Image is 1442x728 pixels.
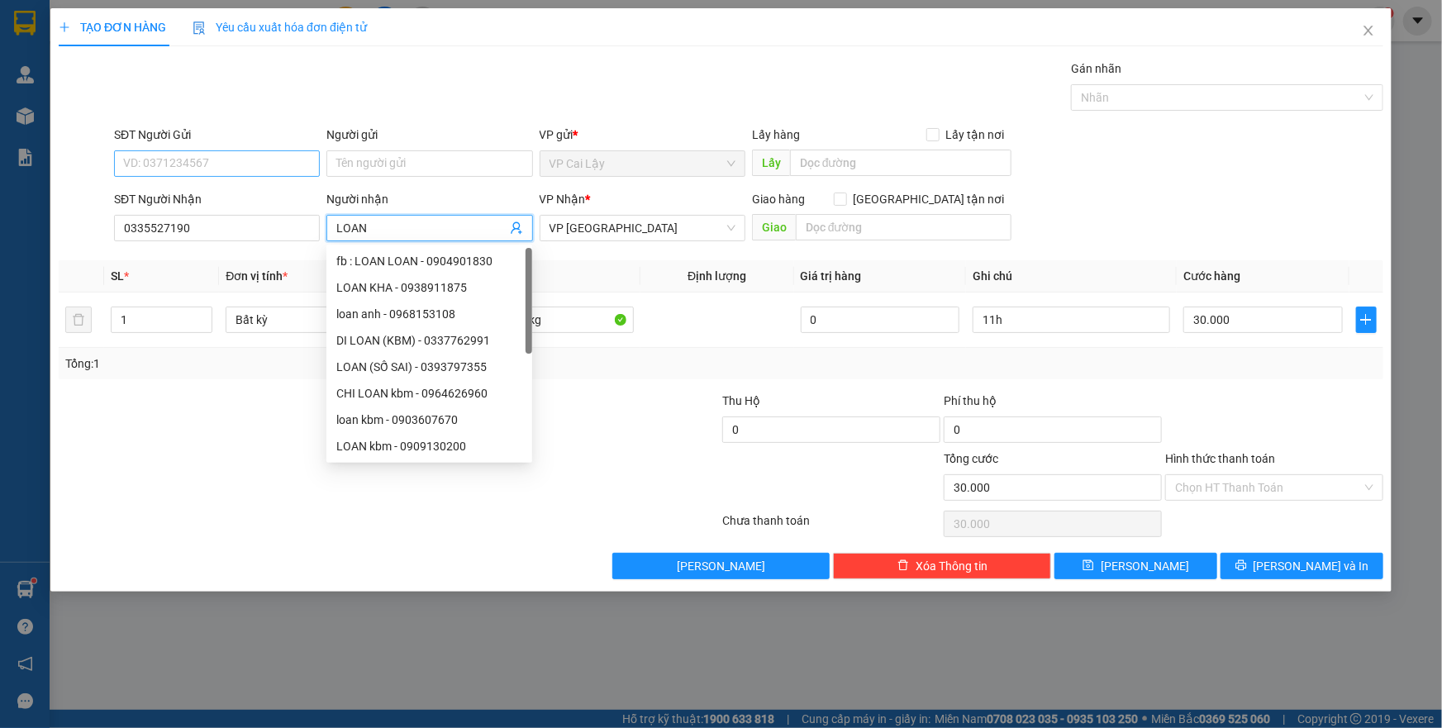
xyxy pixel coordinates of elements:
[1235,559,1247,573] span: printer
[847,190,1011,208] span: [GEOGRAPHIC_DATA] tận nơi
[916,557,988,575] span: Xóa Thông tin
[326,407,532,433] div: loan kbm - 0903607670
[1054,553,1217,579] button: save[PERSON_NAME]
[326,190,532,208] div: Người nhận
[326,126,532,144] div: Người gửi
[677,557,765,575] span: [PERSON_NAME]
[1357,313,1376,326] span: plus
[550,151,735,176] span: VP Cai Lậy
[1356,307,1377,333] button: plus
[752,150,790,176] span: Lấy
[436,307,634,333] input: VD: Bàn, Ghế
[1071,62,1121,75] label: Gán nhãn
[65,307,92,333] button: delete
[612,553,830,579] button: [PERSON_NAME]
[540,126,745,144] div: VP gửi
[193,21,206,35] img: icon
[966,260,1177,293] th: Ghi chú
[1362,24,1375,37] span: close
[336,411,522,429] div: loan kbm - 0903607670
[752,214,796,240] span: Giao
[721,512,943,540] div: Chưa thanh toán
[114,126,320,144] div: SĐT Người Gửi
[790,150,1011,176] input: Dọc đường
[226,269,288,283] span: Đơn vị tính
[540,193,586,206] span: VP Nhận
[1183,269,1240,283] span: Cước hàng
[59,21,70,33] span: plus
[326,354,532,380] div: LOAN (SỐ SAI) - 0393797355
[510,221,523,235] span: user-add
[550,216,735,240] span: VP Sài Gòn
[326,327,532,354] div: DI LOAN (KBM) - 0337762991
[752,128,800,141] span: Lấy hàng
[336,252,522,270] div: fb : LOAN LOAN - 0904901830
[326,380,532,407] div: CHI LOAN kbm - 0964626960
[336,358,522,376] div: LOAN (SỐ SAI) - 0393797355
[326,248,532,274] div: fb : LOAN LOAN - 0904901830
[688,269,746,283] span: Định lượng
[336,278,522,297] div: LOAN KHA - 0938911875
[336,384,522,402] div: CHI LOAN kbm - 0964626960
[796,214,1011,240] input: Dọc đường
[336,305,522,323] div: loan anh - 0968153108
[944,452,998,465] span: Tổng cước
[326,301,532,327] div: loan anh - 0968153108
[326,274,532,301] div: LOAN KHA - 0938911875
[801,269,862,283] span: Giá trị hàng
[801,307,960,333] input: 0
[59,21,166,34] span: TẠO ĐƠN HÀNG
[114,190,320,208] div: SĐT Người Nhận
[833,553,1051,579] button: deleteXóa Thông tin
[752,193,805,206] span: Giao hàng
[326,433,532,459] div: LOAN kbm - 0909130200
[236,307,413,332] span: Bất kỳ
[1101,557,1189,575] span: [PERSON_NAME]
[1083,559,1094,573] span: save
[722,394,760,407] span: Thu Hộ
[65,354,557,373] div: Tổng: 1
[1345,8,1392,55] button: Close
[1254,557,1369,575] span: [PERSON_NAME] và In
[973,307,1170,333] input: Ghi Chú
[944,392,1162,416] div: Phí thu hộ
[1221,553,1383,579] button: printer[PERSON_NAME] và In
[336,437,522,455] div: LOAN kbm - 0909130200
[940,126,1011,144] span: Lấy tận nơi
[111,269,124,283] span: SL
[193,21,367,34] span: Yêu cầu xuất hóa đơn điện tử
[336,331,522,350] div: DI LOAN (KBM) - 0337762991
[1165,452,1275,465] label: Hình thức thanh toán
[897,559,909,573] span: delete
